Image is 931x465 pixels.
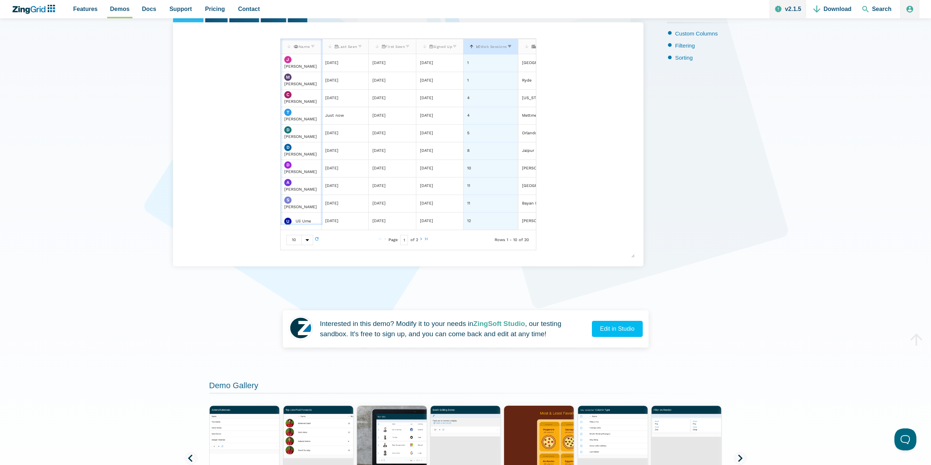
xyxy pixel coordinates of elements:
[467,147,470,154] div: 8
[284,134,317,139] span: [PERSON_NAME]
[467,130,469,137] div: 5
[388,239,398,242] zg-text: Page
[522,147,534,154] div: Jaipur
[284,56,292,63] img: Avatar N/A
[372,95,385,102] div: [DATE]
[467,200,470,207] div: 11
[372,183,385,190] div: [DATE]
[420,200,433,207] div: [DATE]
[372,60,385,67] div: [DATE]
[284,187,317,192] span: [PERSON_NAME]
[73,4,98,14] span: Features
[284,117,317,121] span: [PERSON_NAME]
[209,380,722,394] h2: Demo Gallery
[420,112,433,119] div: [DATE]
[372,200,385,207] div: [DATE]
[12,5,59,14] a: ZingChart Logo. Click to return to the homepage
[334,45,357,49] span: Last Seen
[416,239,418,242] zg-text: 2
[205,4,225,14] span: Pricing
[110,4,129,14] span: Demos
[284,82,317,86] span: [PERSON_NAME]
[420,95,433,102] div: [DATE]
[467,165,471,172] div: 10
[284,99,317,104] span: [PERSON_NAME]
[467,60,469,67] div: 1
[467,77,469,84] div: 1
[378,236,383,244] zg-button: firstpage
[142,4,156,14] span: Docs
[382,45,405,49] span: First Seen
[325,77,338,84] div: [DATE]
[420,165,433,172] div: [DATE]
[675,42,695,49] a: Filtering
[467,183,470,190] div: 11
[522,218,554,225] div: [PERSON_NAME]
[592,321,642,337] a: Edit in Studio
[513,239,517,242] zg-text: 10
[238,4,260,14] span: Contact
[507,42,512,51] zg-button: filter
[296,218,311,223] span: Uli Ume
[325,147,338,154] div: [DATE]
[284,109,292,116] img: Avatar N/A
[169,4,192,14] span: Support
[467,218,471,225] div: 12
[522,77,531,84] div: Ryde
[325,112,344,119] div: Just now
[284,152,317,157] span: [PERSON_NAME]
[325,130,338,137] div: [DATE]
[320,319,586,340] p: Interested in this demo? Modify it to your needs in , our testing sandbox. It's free to sign up, ...
[284,91,292,98] img: Avatar N/A
[284,74,292,81] img: Avatar N/A
[467,112,470,119] div: 4
[675,30,718,37] a: Custom Columns
[284,144,292,151] img: Avatar N/A
[284,126,292,134] img: Avatar N/A
[325,60,338,67] div: [DATE]
[507,239,508,242] zg-text: 1
[424,236,429,244] zg-button: lastpage
[495,239,505,242] zg-text: Rows
[452,42,457,51] zg-button: filter
[420,147,433,154] div: [DATE]
[410,239,414,242] zg-text: of
[675,55,693,61] a: Sorting
[314,236,319,244] zg-button: reload
[522,112,553,119] div: Mettmenstetten
[524,239,529,242] zg-text: 20
[420,130,433,137] div: [DATE]
[476,45,507,49] span: Web Sessions
[473,320,525,327] strong: ZingSoft Studio
[429,45,452,49] span: Signed Up
[467,95,470,102] div: 4
[357,42,362,51] zg-button: filter
[372,218,385,225] div: [DATE]
[405,42,410,51] zg-button: filter
[284,169,317,174] span: [PERSON_NAME]
[372,147,385,154] div: [DATE]
[284,205,317,209] span: [PERSON_NAME]
[284,161,292,169] img: Avatar N/A
[522,95,544,102] div: [US_STATE]
[372,112,385,119] div: [DATE]
[519,239,523,242] zg-text: of
[287,235,301,245] div: 10
[522,165,554,172] div: [PERSON_NAME]
[325,165,338,172] div: [DATE]
[325,183,338,190] div: [DATE]
[383,236,388,244] zg-button: prevpage
[372,130,385,137] div: [DATE]
[420,218,433,225] div: [DATE]
[294,45,310,49] span: Name
[510,239,512,242] zg-text: -
[418,236,424,244] zg-button: nextpage
[894,428,916,450] iframe: Toggle Customer Support
[400,235,408,245] input: Current Page
[522,60,563,67] div: [GEOGRAPHIC_DATA]
[284,218,292,225] img: Avatar N/A
[284,196,292,204] img: Avatar N/A
[284,179,292,186] img: Avatar N/A
[420,77,433,84] div: [DATE]
[522,200,547,207] div: Bayan Lepas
